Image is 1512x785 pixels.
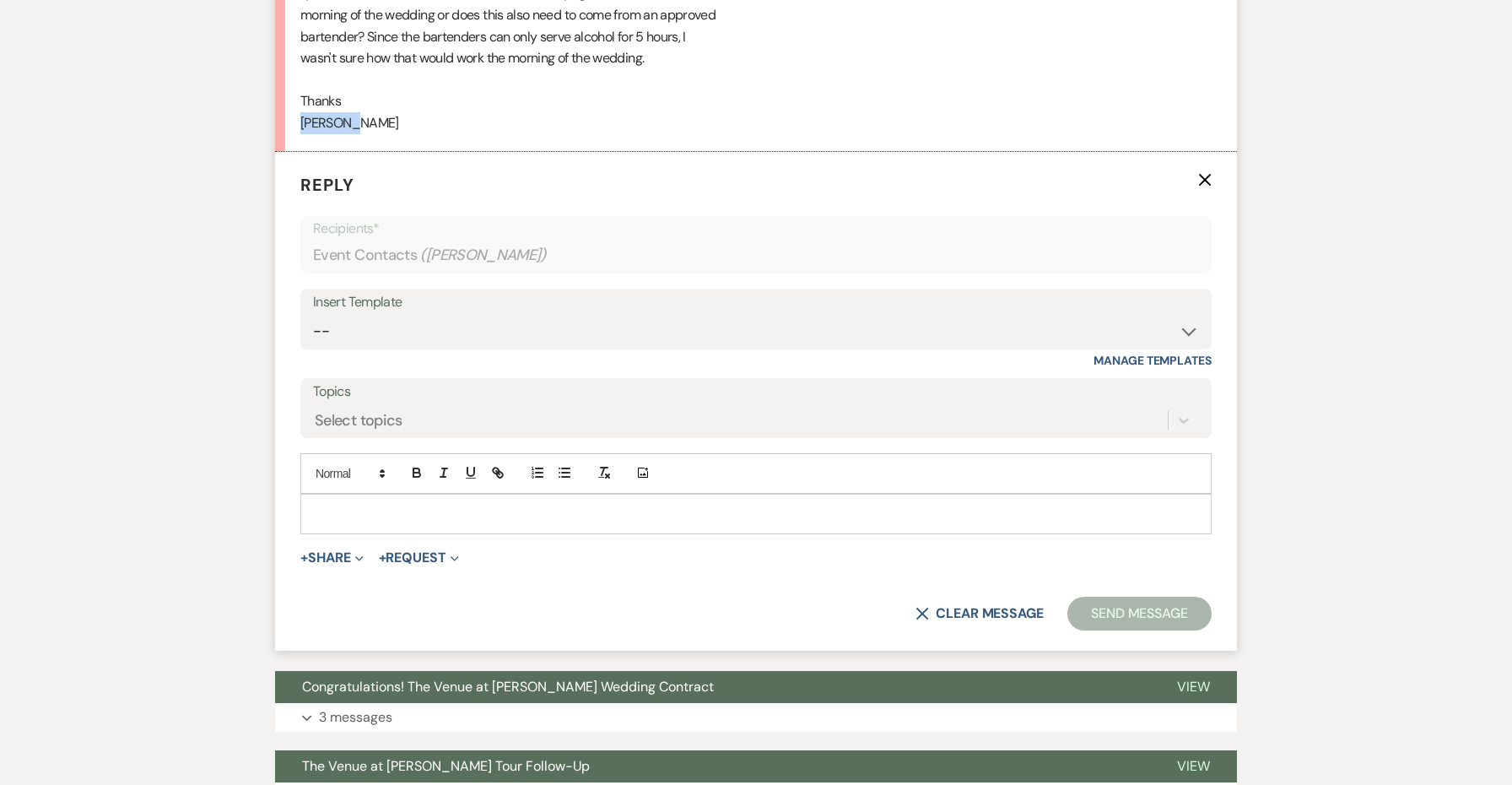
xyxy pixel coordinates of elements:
button: Share [300,551,364,565]
span: + [379,551,386,565]
span: The Venue at [PERSON_NAME] Tour Follow-Up [302,757,590,775]
span: ( [PERSON_NAME] ) [420,244,547,267]
p: Recipients* [313,218,1199,240]
span: + [300,551,308,565]
p: 3 messages [319,706,392,728]
button: Congratulations! The Venue at [PERSON_NAME] Wedding Contract [275,671,1150,703]
button: Request [379,551,459,565]
button: 3 messages [275,703,1237,732]
div: Select topics [315,409,402,431]
button: Send Message [1067,597,1212,631]
label: Topics [313,380,1199,404]
span: View [1177,757,1210,775]
button: View [1150,750,1237,782]
span: View [1177,678,1210,696]
button: The Venue at [PERSON_NAME] Tour Follow-Up [275,750,1150,782]
span: Reply [300,174,354,196]
span: Congratulations! The Venue at [PERSON_NAME] Wedding Contract [302,678,714,696]
div: Event Contacts [313,239,1199,272]
button: Clear message [915,607,1044,620]
button: View [1150,671,1237,703]
div: Insert Template [313,290,1199,315]
a: Manage Templates [1093,353,1212,368]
